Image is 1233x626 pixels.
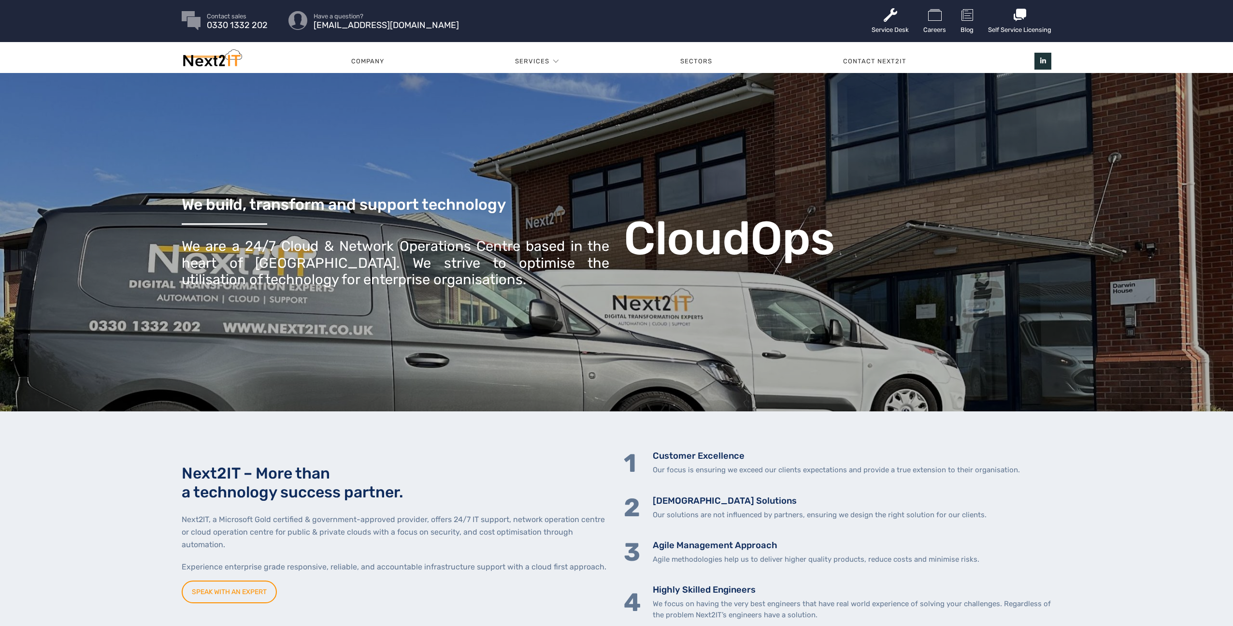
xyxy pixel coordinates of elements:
span: Have a question? [314,13,459,19]
a: Services [515,47,549,76]
p: We focus on having the very best engineers that have real world experience of solving your challe... [653,598,1051,620]
a: Have a question? [EMAIL_ADDRESS][DOMAIN_NAME] [314,13,459,29]
b: CloudOps [624,211,834,266]
a: Company [286,47,449,76]
h5: [DEMOGRAPHIC_DATA] Solutions [653,495,987,507]
h5: Highly Skilled Engineers [653,584,1051,596]
p: Experience enterprise grade responsive, reliable, and accountable infrastructure support with a c... [182,561,609,573]
a: SPEAK WITH AN EXPERT [182,581,277,603]
div: Page 1 [182,513,609,573]
p: Our solutions are not influenced by partners, ensuring we design the right solution for our clients. [653,510,987,521]
span: 0330 1332 202 [207,22,268,29]
img: Next2IT [182,49,242,71]
h3: We build, transform and support technology [182,196,609,213]
a: Contact sales 0330 1332 202 [207,13,268,29]
span: [EMAIL_ADDRESS][DOMAIN_NAME] [314,22,459,29]
h5: Customer Excellence [653,450,1020,462]
p: Our focus is ensuring we exceed our clients expectations and provide a true extension to their or... [653,465,1020,476]
p: Next2IT, a Microsoft Gold certified & government-approved provider, offers 24/7 IT support, netwo... [182,513,609,551]
p: Agile methodologies help us to deliver higher quality products, reduce costs and minimise risks. [653,554,979,565]
span: Contact sales [207,13,268,19]
h5: Agile Management Approach [653,539,979,552]
h2: Next2IT – More than a technology success partner. [182,464,609,501]
a: Sectors [615,47,777,76]
a: Contact Next2IT [777,47,972,76]
div: We are a 24/7 Cloud & Network Operations Centre based in the heart of [GEOGRAPHIC_DATA]. We striv... [182,238,609,288]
